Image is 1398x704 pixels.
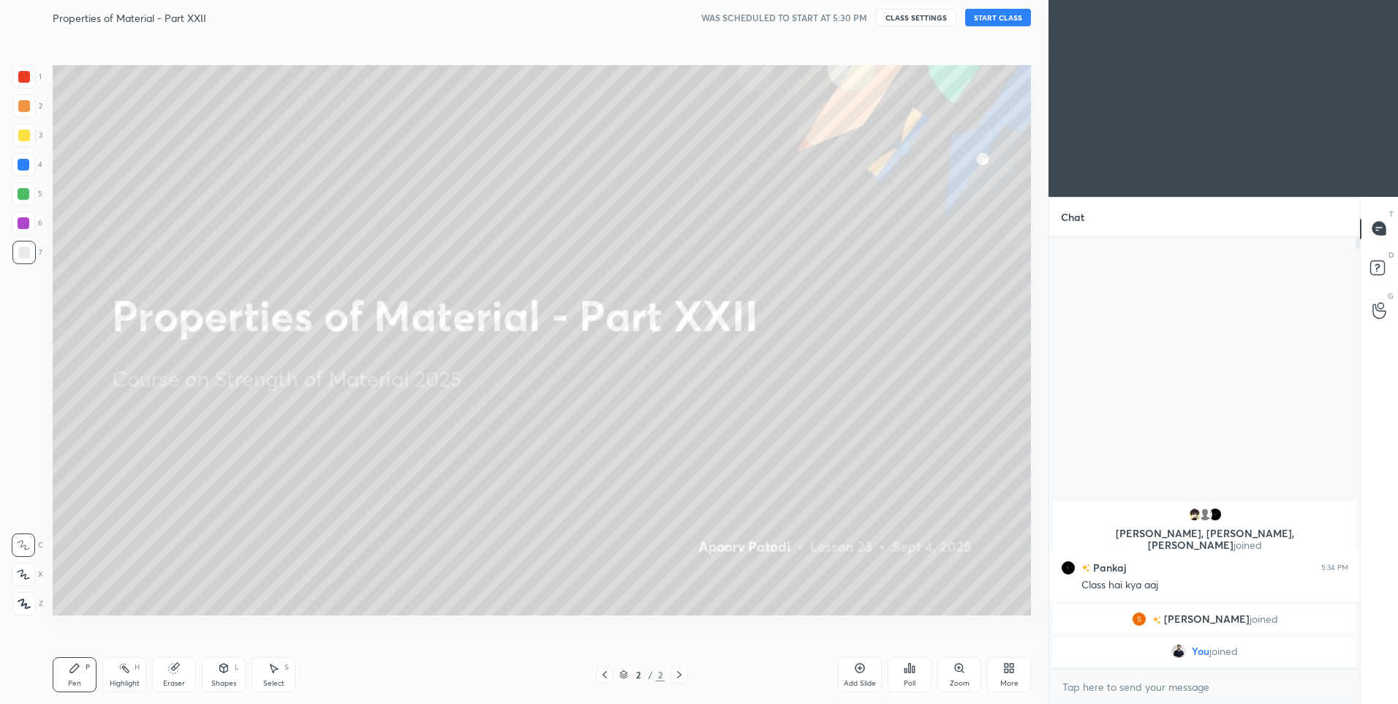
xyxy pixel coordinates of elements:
button: START CLASS [965,9,1031,26]
h5: WAS SCHEDULED TO START AT 5:30 PM [701,11,867,24]
div: X [12,563,43,586]
div: grid [1049,498,1360,669]
img: no-rating-badge.077c3623.svg [1081,564,1090,572]
span: joined [1209,645,1238,657]
div: H [135,664,140,671]
div: 5:34 PM [1321,563,1348,572]
p: [PERSON_NAME], [PERSON_NAME], [PERSON_NAME] [1062,528,1348,551]
div: Pen [68,680,81,687]
div: 2 [656,668,665,681]
div: P [86,664,90,671]
div: 1 [12,65,42,89]
div: 3 [12,124,42,147]
div: 4 [12,153,42,176]
div: Class hai kya aaj [1081,578,1348,593]
div: 6 [12,211,42,235]
span: joined [1233,538,1262,552]
img: 028813a5328843dba5b1b8c46882d55e.jpg [1061,560,1076,574]
div: Poll [904,680,915,687]
div: 2 [631,670,646,679]
div: Z [12,592,43,615]
img: default.png [1198,507,1212,522]
div: 5 [12,182,42,206]
div: 2 [12,94,42,118]
img: 3a38f146e3464b03b24dd93f76ec5ac5.jpg [1171,644,1186,659]
div: Add Slide [844,680,876,687]
div: C [12,533,43,557]
div: Eraser [163,680,185,687]
div: Zoom [950,680,970,687]
div: / [649,670,653,679]
h6: Pankaj [1090,560,1126,575]
p: G [1388,291,1394,302]
div: S [284,664,289,671]
p: Chat [1049,198,1096,236]
img: 028813a5328843dba5b1b8c46882d55e.jpg [1208,507,1223,522]
h4: Properties of Material - Part XXII [53,11,206,25]
p: T [1389,209,1394,220]
p: D [1388,250,1394,261]
span: You [1192,645,1209,657]
img: bb273ed81f604b29973a29a84a59657c.png [1187,507,1202,522]
div: More [1000,680,1019,687]
div: Select [263,680,284,687]
button: CLASS SETTINGS [876,9,956,26]
img: fb3431a9b24e49a1b3bcbff65c499ed1.jpg [1132,612,1146,626]
div: 7 [12,241,42,264]
span: [PERSON_NAME] [1164,613,1250,625]
div: Shapes [211,680,236,687]
img: no-rating-badge.077c3623.svg [1152,615,1161,624]
div: L [235,664,239,671]
span: joined [1250,613,1278,625]
div: Highlight [110,680,140,687]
